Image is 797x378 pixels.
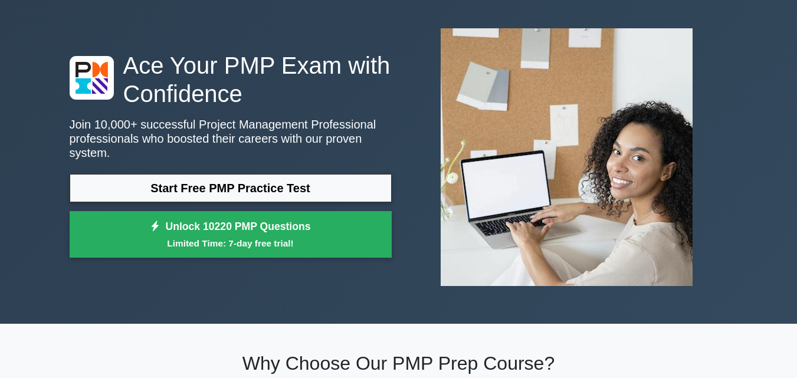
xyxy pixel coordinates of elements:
[70,211,392,258] a: Unlock 10220 PMP QuestionsLimited Time: 7-day free trial!
[70,51,392,108] h1: Ace Your PMP Exam with Confidence
[70,117,392,160] p: Join 10,000+ successful Project Management Professional professionals who boosted their careers w...
[70,174,392,202] a: Start Free PMP Practice Test
[70,352,728,374] h2: Why Choose Our PMP Prep Course?
[84,236,377,250] small: Limited Time: 7-day free trial!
